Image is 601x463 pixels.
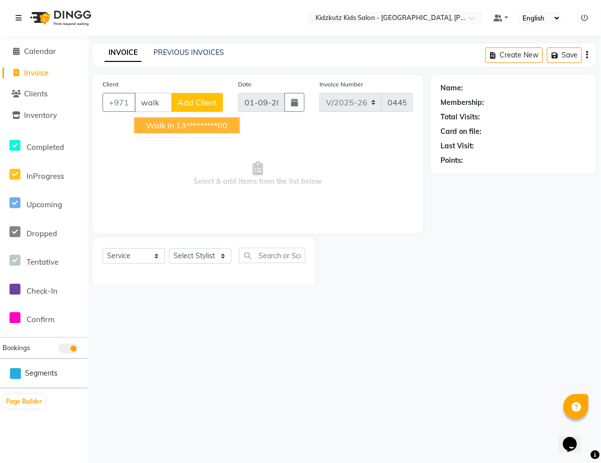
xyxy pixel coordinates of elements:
span: Check-In [26,286,57,296]
button: +971 [102,93,135,112]
a: INVOICE [104,44,141,62]
span: Dropped [26,229,57,238]
button: Create New [485,47,543,63]
span: Clients [24,89,47,98]
span: Segments [25,368,57,379]
div: Total Visits: [440,112,480,122]
a: Invoice [2,67,85,79]
span: Completed [26,142,64,152]
span: Bookings [2,344,30,352]
span: Invoice [24,68,48,77]
span: Tentative [26,257,58,267]
label: Invoice Number [319,80,363,89]
span: Confirm [26,315,54,324]
input: Search by Name/Mobile/Email/Code [134,93,172,112]
img: logo [25,4,94,32]
span: InProgress [26,171,64,181]
span: Select & add items from the list below [102,124,413,224]
a: Calendar [2,46,85,57]
div: Points: [440,155,463,166]
label: Date [238,80,251,89]
div: Last Visit: [440,141,474,151]
a: Clients [2,88,85,100]
div: Membership: [440,97,484,108]
a: Inventory [2,110,85,121]
span: Inventory [24,110,57,120]
label: Client [102,80,118,89]
span: Upcoming [26,200,62,209]
iframe: chat widget [559,423,591,453]
span: Add Client [177,97,217,107]
a: PREVIOUS INVOICES [153,48,224,57]
button: Save [547,47,582,63]
input: Search or Scan [239,248,305,263]
div: Card on file: [440,126,481,137]
div: Name: [440,83,463,93]
span: Calendar [24,46,56,56]
span: Walk In [146,120,174,130]
button: Add Client [171,93,223,112]
button: Page Builder [3,395,44,409]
